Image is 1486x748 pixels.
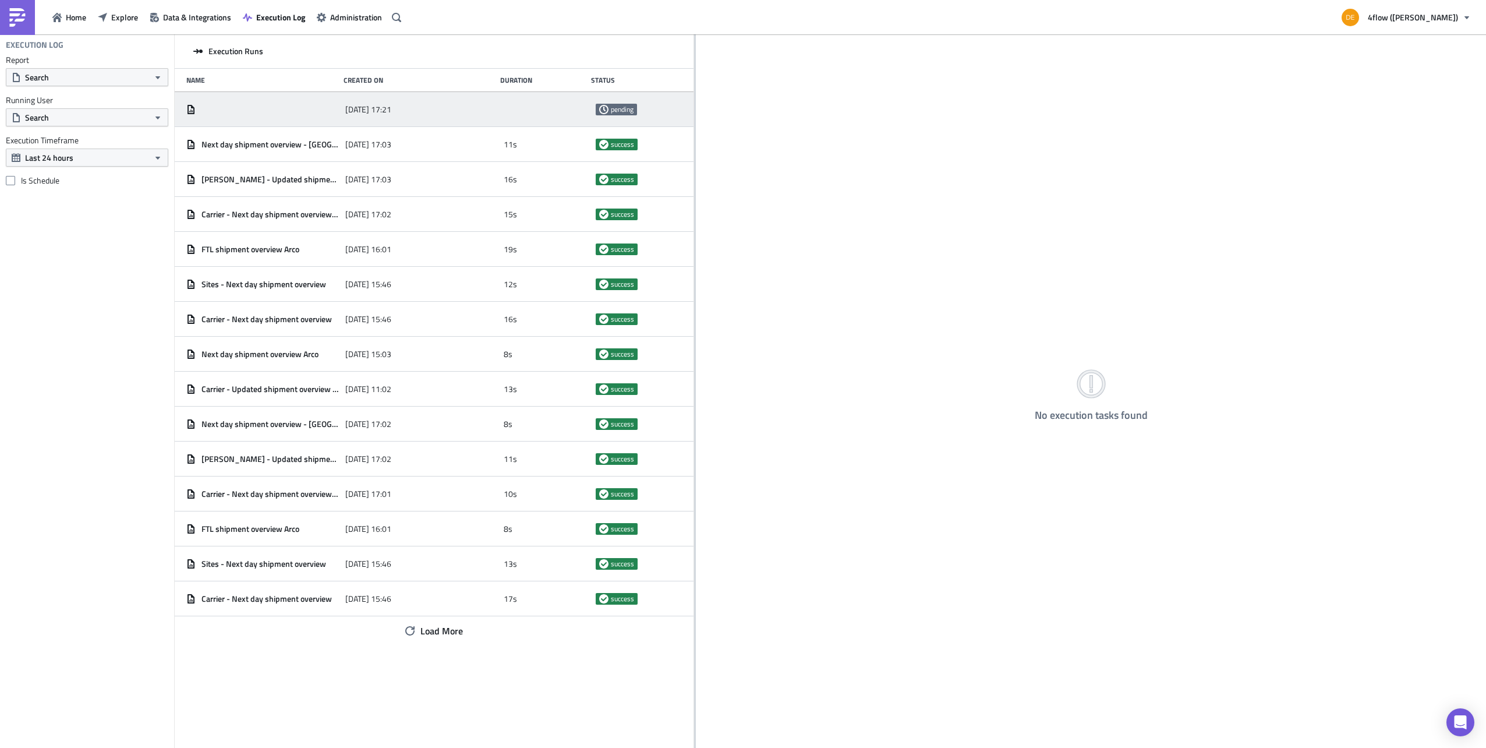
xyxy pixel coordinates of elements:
[201,524,299,534] span: FTL shipment overview Arco
[345,524,391,534] span: [DATE] 16:01
[611,489,634,499] span: success
[504,524,512,534] span: 8s
[25,111,49,124] span: Search
[611,559,634,569] span: success
[201,174,339,185] span: [PERSON_NAME] - Updated shipment overview of [DATE]
[611,175,634,184] span: success
[344,76,495,84] div: Created On
[599,454,608,464] span: success
[345,349,391,359] span: [DATE] 15:03
[504,454,517,464] span: 11s
[504,489,517,499] span: 10s
[611,594,634,604] span: success
[599,350,608,359] span: success
[504,139,517,150] span: 11s
[201,419,339,429] span: Next day shipment overview - [GEOGRAPHIC_DATA]
[1335,5,1477,30] button: 4flow ([PERSON_NAME])
[201,244,299,255] span: FTL shipment overview Arco
[599,384,608,394] span: success
[201,384,339,394] span: Carrier - Updated shipment overview of [DATE]
[144,8,237,26] button: Data & Integrations
[599,175,608,184] span: success
[599,280,608,289] span: success
[6,40,63,50] h4: Execution Log
[201,139,339,150] span: Next day shipment overview - [GEOGRAPHIC_DATA]
[163,11,231,23] span: Data & Integrations
[201,209,339,220] span: Carrier - Next day shipment overview [GEOGRAPHIC_DATA]
[330,11,382,23] span: Administration
[256,11,305,23] span: Execution Log
[345,384,391,394] span: [DATE] 11:02
[345,174,391,185] span: [DATE] 17:03
[504,174,517,185] span: 16s
[1035,410,1148,421] h4: No execution tasks found
[1340,8,1360,27] img: Avatar
[201,489,339,499] span: Carrier - Next day shipment overview [GEOGRAPHIC_DATA]
[599,524,608,534] span: success
[8,8,27,27] img: PushMetrics
[599,315,608,324] span: success
[420,624,463,638] span: Load More
[599,559,608,569] span: success
[599,489,608,499] span: success
[6,135,168,146] label: Execution Timeframe
[345,279,391,290] span: [DATE] 15:46
[611,454,634,464] span: success
[345,559,391,569] span: [DATE] 15:46
[611,384,634,394] span: success
[599,594,608,604] span: success
[611,245,634,254] span: success
[611,105,634,114] span: pending
[345,104,391,115] span: [DATE] 17:21
[397,619,472,643] button: Load More
[504,384,517,394] span: 13s
[201,594,332,604] span: Carrier - Next day shipment overview
[504,209,517,220] span: 15s
[201,559,326,569] span: Sites - Next day shipment overview
[504,349,512,359] span: 8s
[591,76,676,84] div: Status
[504,559,517,569] span: 13s
[611,140,634,149] span: success
[237,8,311,26] button: Execution Log
[92,8,144,26] button: Explore
[345,594,391,604] span: [DATE] 15:46
[6,149,168,167] button: Last 24 hours
[611,419,634,429] span: success
[504,314,517,324] span: 16s
[611,280,634,289] span: success
[208,46,263,57] span: Execution Runs
[345,244,391,255] span: [DATE] 16:01
[6,55,168,65] label: Report
[6,175,168,186] label: Is Schedule
[47,8,92,26] button: Home
[345,454,391,464] span: [DATE] 17:02
[186,76,338,84] div: Name
[599,105,608,114] span: pending
[504,279,517,290] span: 12s
[6,108,168,126] button: Search
[611,524,634,534] span: success
[25,151,73,164] span: Last 24 hours
[201,454,339,464] span: [PERSON_NAME] - Updated shipment overview of [DATE]
[311,8,388,26] a: Administration
[599,245,608,254] span: success
[345,419,391,429] span: [DATE] 17:02
[345,314,391,324] span: [DATE] 15:46
[1446,708,1474,736] div: Open Intercom Messenger
[66,11,86,23] span: Home
[504,419,512,429] span: 8s
[611,350,634,359] span: success
[345,209,391,220] span: [DATE] 17:02
[599,140,608,149] span: success
[201,279,326,290] span: Sites - Next day shipment overview
[6,95,168,105] label: Running User
[345,139,391,150] span: [DATE] 17:03
[599,210,608,219] span: success
[345,489,391,499] span: [DATE] 17:01
[111,11,138,23] span: Explore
